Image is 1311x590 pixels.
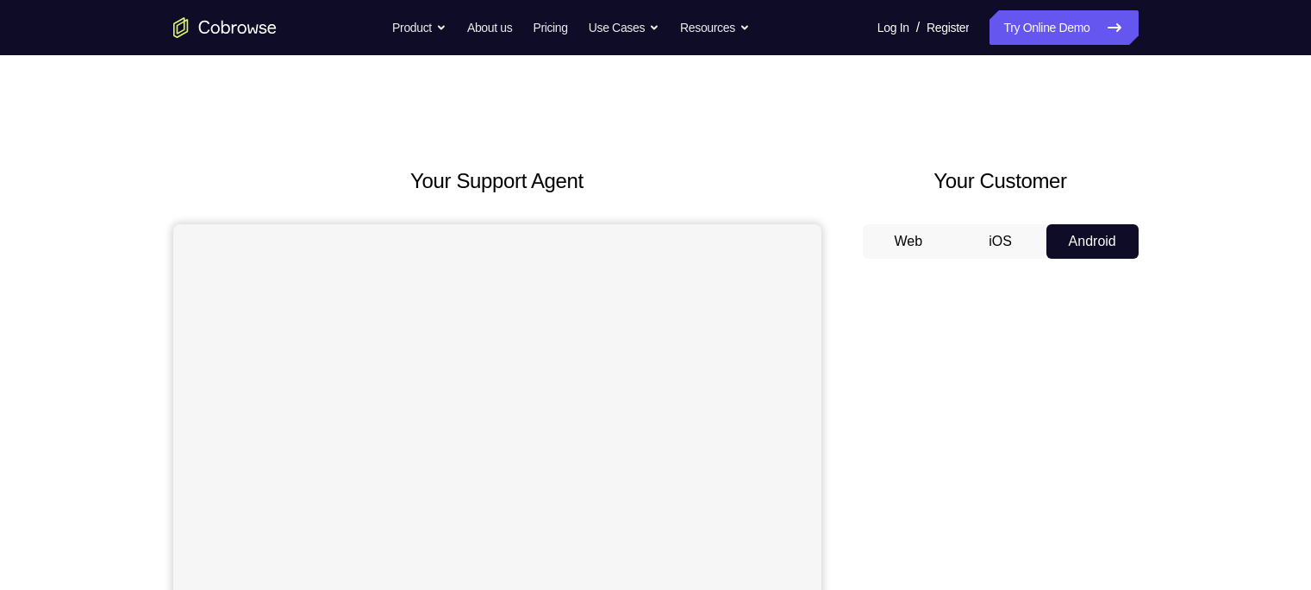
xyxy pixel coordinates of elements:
[392,10,446,45] button: Product
[989,10,1138,45] a: Try Online Demo
[916,17,920,38] span: /
[954,224,1046,259] button: iOS
[680,10,750,45] button: Resources
[877,10,909,45] a: Log In
[533,10,567,45] a: Pricing
[173,17,277,38] a: Go to the home page
[173,166,821,197] h2: Your Support Agent
[863,224,955,259] button: Web
[927,10,969,45] a: Register
[467,10,512,45] a: About us
[1046,224,1139,259] button: Android
[589,10,659,45] button: Use Cases
[863,166,1139,197] h2: Your Customer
